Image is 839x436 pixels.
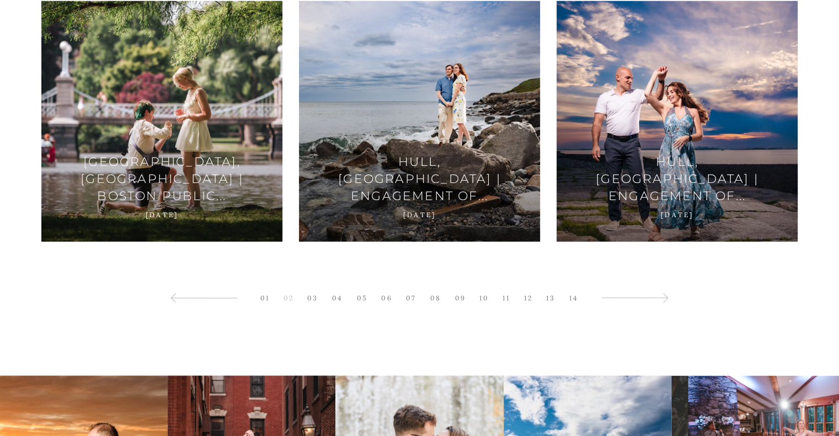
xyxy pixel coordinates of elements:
a: Hull, [GEOGRAPHIC_DATA] | Engagement of... [DATE] [557,1,798,241]
p: [DATE] [579,209,776,219]
a: 01 [255,290,275,305]
a: 14 [564,290,584,305]
a: 03 [302,290,324,305]
a: 02 [278,290,300,305]
p: [DATE] [321,209,518,219]
p: [DATE] [63,209,260,219]
a: 08 [425,290,447,305]
a: Hull, [GEOGRAPHIC_DATA] | Engagement of... [DATE] [299,1,540,241]
a: 13 [541,290,561,305]
h3: [GEOGRAPHIC_DATA], [GEOGRAPHIC_DATA] | Boston Public... [63,153,260,204]
a: 04 [327,290,349,305]
h3: Hull, [GEOGRAPHIC_DATA] | Engagement of... [321,153,518,204]
a: 06 [376,290,398,305]
a: 05 [351,290,373,305]
h3: Hull, [GEOGRAPHIC_DATA] | Engagement of... [579,153,776,204]
a: 12 [519,290,538,305]
a: 09 [449,290,471,305]
a: 10 [474,290,494,305]
a: 11 [497,290,516,305]
a: 07 [400,290,422,305]
a: [GEOGRAPHIC_DATA], [GEOGRAPHIC_DATA] | Boston Public... [DATE] [41,1,282,241]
